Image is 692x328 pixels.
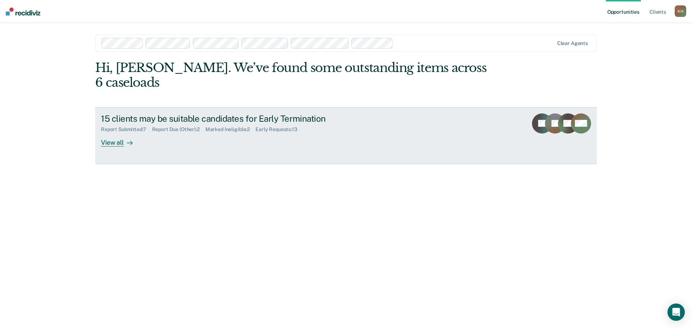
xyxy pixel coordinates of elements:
div: View all [101,132,141,147]
button: KH [675,5,686,17]
div: Clear agents [557,40,588,46]
div: K H [675,5,686,17]
div: Marked Ineligible : 2 [205,126,256,132]
div: 15 clients may be suitable candidates for Early Termination [101,113,354,124]
img: Recidiviz [6,8,40,15]
a: 15 clients may be suitable candidates for Early TerminationReport Submitted:7Report Due (Other):2... [95,107,597,164]
div: Open Intercom Messenger [667,304,685,321]
div: Early Requests : 13 [256,126,303,132]
div: Hi, [PERSON_NAME]. We’ve found some outstanding items across 6 caseloads [95,60,497,90]
div: Report Due (Other) : 2 [152,126,205,132]
div: Report Submitted : 7 [101,126,152,132]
